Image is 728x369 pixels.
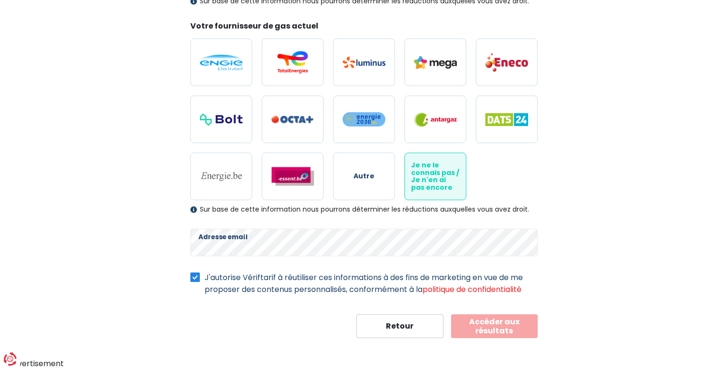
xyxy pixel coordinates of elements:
[190,205,538,214] div: Sur base de cette information nous pourrons déterminer les réductions auxquelles vous avez droit.
[190,20,538,35] legend: Votre fournisseur de gas actuel
[451,314,538,338] button: Accéder aux résultats
[343,112,385,127] img: Energie2030
[343,57,385,68] img: Luminus
[485,113,528,126] img: Dats 24
[354,173,374,180] span: Autre
[271,167,314,186] img: Essent
[205,272,538,295] label: J'autorise Vériftarif à réutiliser ces informations à des fins de marketing en vue de me proposer...
[200,55,243,70] img: Engie / Electrabel
[200,114,243,126] img: Bolt
[271,116,314,124] img: Octa+
[414,56,457,69] img: Mega
[200,171,243,182] img: Energie.be
[356,314,443,338] button: Retour
[411,162,460,191] span: Je ne le connais pas / Je n'en ai pas encore
[423,284,521,295] a: politique de confidentialité
[271,51,314,74] img: Total Energies / Lampiris
[485,52,528,72] img: Eneco
[414,112,457,127] img: Antargaz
